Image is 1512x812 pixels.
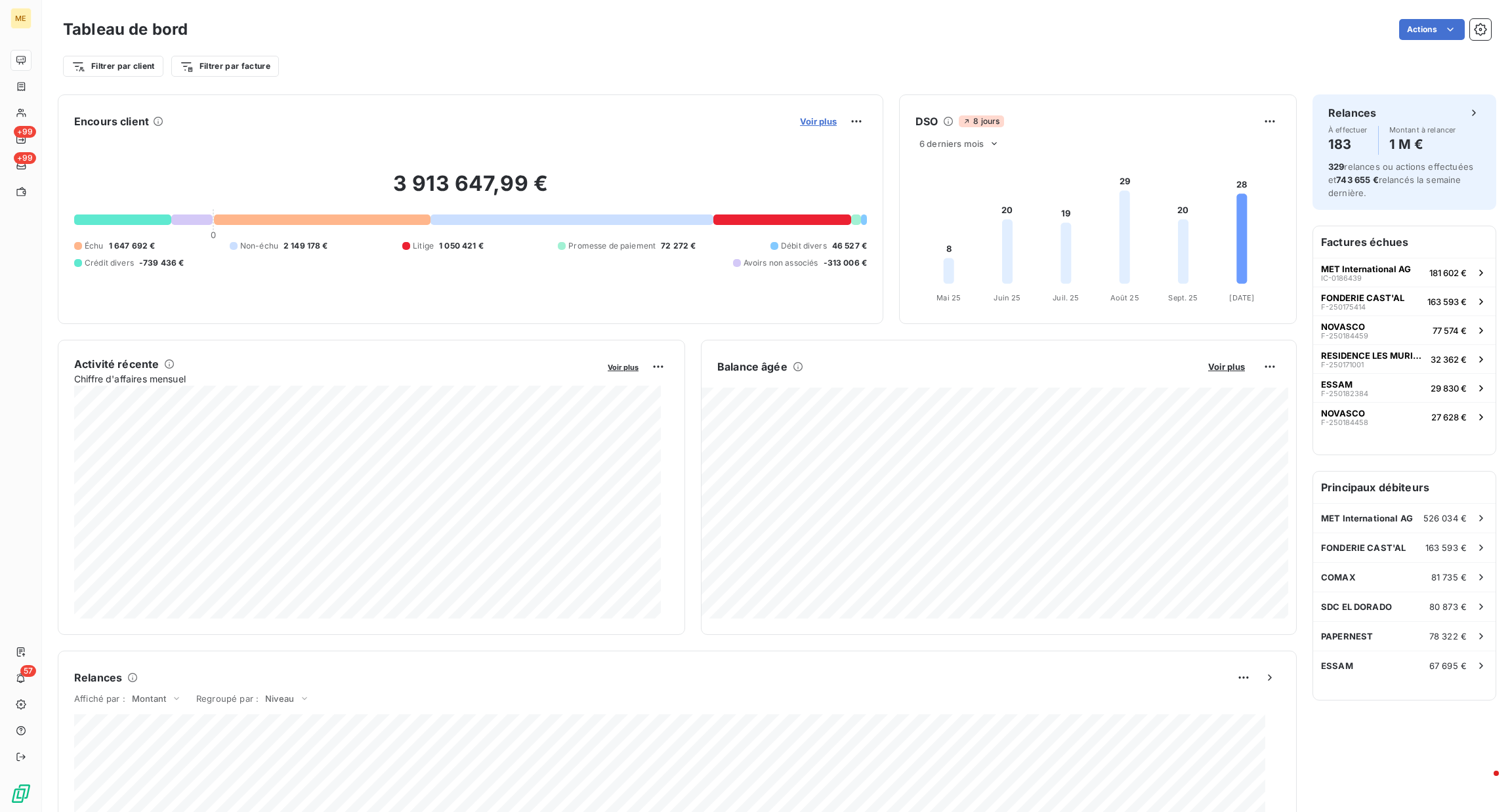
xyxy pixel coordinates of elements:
span: 8 jours [959,115,1003,127]
span: 0 [211,230,216,240]
span: 29 830 € [1431,383,1467,394]
h6: Balance âgée [717,359,787,375]
button: Voir plus [1204,361,1249,373]
span: 80 873 € [1429,601,1467,612]
span: Chiffre d'affaires mensuel [74,372,598,386]
button: Filtrer par facture [171,56,279,77]
h4: 1 M € [1389,134,1456,155]
iframe: Intercom live chat [1467,767,1499,799]
span: -739 436 € [139,257,184,269]
h6: Factures échues [1313,226,1496,258]
span: COMAX [1321,572,1356,582]
span: 526 034 € [1423,513,1467,523]
button: ESSAMF-25018238429 830 € [1313,373,1496,402]
h4: 183 [1328,134,1368,155]
button: Filtrer par client [63,56,163,77]
span: Voir plus [800,116,837,127]
span: Promesse de paiement [568,240,656,252]
span: Crédit divers [85,257,134,269]
span: Avoirs non associés [744,257,818,269]
span: Affiché par : [74,693,125,704]
tspan: Sept. 25 [1168,293,1198,302]
span: 181 602 € [1429,268,1467,278]
div: ME [10,8,31,29]
button: Actions [1399,19,1465,40]
span: Litige [413,240,434,252]
span: RESIDENCE LES MURIERS [1321,350,1425,361]
tspan: Août 25 [1110,293,1139,302]
span: FONDERIE CAST'AL [1321,542,1406,553]
h6: Encours client [74,113,149,129]
span: 27 628 € [1431,412,1467,422]
span: 78 322 € [1429,631,1467,641]
span: 72 272 € [661,240,696,252]
span: ESSAM [1321,379,1353,390]
span: 163 593 € [1425,542,1467,553]
span: PAPERNEST [1321,631,1373,641]
tspan: [DATE] [1229,293,1254,302]
span: 743 655 € [1336,174,1378,185]
span: MET International AG [1321,513,1413,523]
h2: 3 913 647,99 € [74,171,867,210]
span: NOVASCO [1321,321,1365,332]
span: Niveau [265,693,294,704]
span: FONDERIE CAST'AL [1321,293,1404,303]
span: Voir plus [1208,361,1245,372]
span: Montant à relancer [1389,126,1456,134]
span: Regroupé par : [196,693,259,704]
button: NOVASCOF-25018445977 574 € [1313,315,1496,344]
button: Voir plus [604,361,642,373]
span: Montant [132,693,166,704]
tspan: Juin 25 [994,293,1020,302]
h6: DSO [915,113,938,129]
span: 57 [20,665,36,677]
span: ESSAM [1321,660,1353,671]
span: 6 derniers mois [919,138,984,149]
span: 32 362 € [1431,354,1467,365]
span: F-250175414 [1321,303,1366,311]
h6: Relances [74,670,122,685]
span: 46 527 € [832,240,867,252]
tspan: Mai 25 [936,293,961,302]
span: relances ou actions effectuées et relancés la semaine dernière. [1328,161,1473,198]
span: 329 [1328,161,1344,172]
span: MET International AG [1321,264,1411,274]
h6: Principaux débiteurs [1313,472,1496,503]
span: 1 050 421 € [439,240,484,252]
span: F-250171001 [1321,361,1364,369]
span: SDC EL DORADO [1321,601,1392,612]
span: +99 [14,126,36,138]
span: 67 695 € [1429,660,1467,671]
span: 163 593 € [1427,296,1467,307]
h6: Activité récente [74,356,159,372]
span: +99 [14,152,36,164]
span: F-250184458 [1321,418,1368,426]
button: NOVASCOF-25018445827 628 € [1313,402,1496,431]
span: NOVASCO [1321,408,1365,418]
span: Échu [85,240,104,252]
button: RESIDENCE LES MURIERSF-25017100132 362 € [1313,344,1496,373]
button: MET International AGIC-0186439181 602 € [1313,258,1496,287]
span: 1 647 692 € [109,240,156,252]
span: 81 735 € [1431,572,1467,582]
span: -313 006 € [824,257,868,269]
h3: Tableau de bord [63,18,188,41]
h6: Relances [1328,105,1376,121]
span: 77 574 € [1433,325,1467,336]
span: Non-échu [240,240,278,252]
span: Voir plus [608,363,639,372]
span: Débit divers [781,240,827,252]
span: IC-0186439 [1321,274,1362,282]
button: Voir plus [796,115,841,127]
span: F-250182384 [1321,390,1368,397]
button: FONDERIE CAST'ALF-250175414163 593 € [1313,287,1496,315]
img: Logo LeanPay [10,783,31,804]
tspan: Juil. 25 [1053,293,1079,302]
span: F-250184459 [1321,332,1368,340]
span: À effectuer [1328,126,1368,134]
span: 2 149 178 € [283,240,328,252]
